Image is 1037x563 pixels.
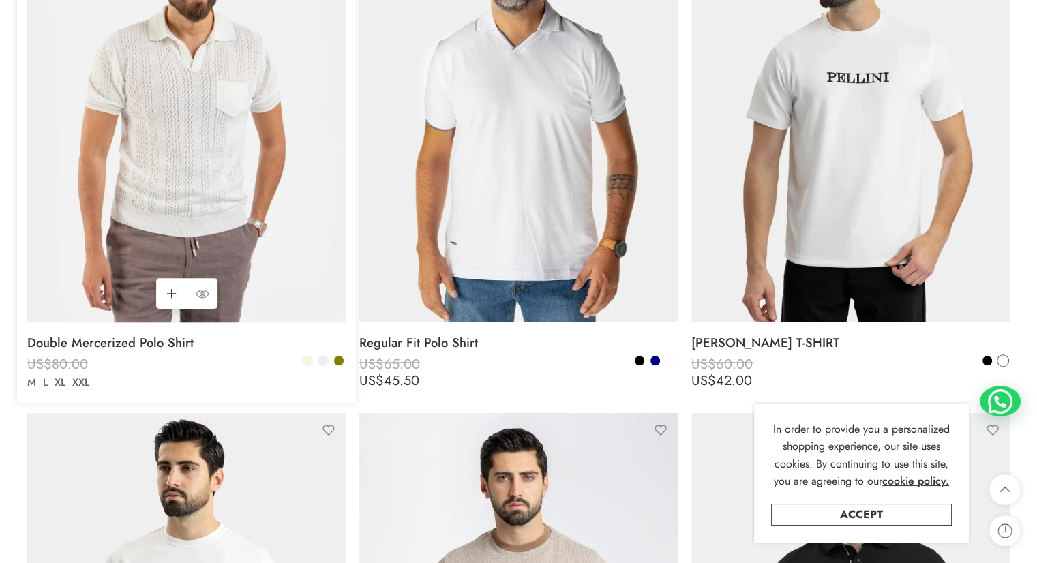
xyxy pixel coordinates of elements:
bdi: 56.00 [27,371,88,391]
span: US$ [27,354,52,374]
a: Off-White [317,354,329,367]
a: Beige [301,354,314,367]
a: XL [51,375,69,391]
span: US$ [359,371,384,391]
a: cookie policy. [882,472,949,490]
a: Black [981,354,993,367]
a: QUICK SHOP [187,278,217,309]
a: Regular Fit Polo Shirt [359,329,678,356]
a: Double Mercerized Polo Shirt [27,329,346,356]
a: XXL [69,375,93,391]
a: [PERSON_NAME] T-SHIRT [691,329,1010,356]
span: US$ [691,371,716,391]
bdi: 60.00 [691,354,753,374]
a: Accept [771,504,952,526]
a: Select options for “Double Mercerized Polo Shirt” [156,278,187,309]
a: Navy [649,354,661,367]
bdi: 45.50 [359,371,419,391]
a: Black [633,354,646,367]
span: In order to provide you a personalized shopping experience, our site uses cookies. By continuing ... [773,421,950,489]
bdi: 80.00 [27,354,88,374]
a: M [24,375,40,391]
span: US$ [691,354,716,374]
a: White [997,354,1009,367]
a: White [665,354,677,367]
bdi: 65.00 [359,354,420,374]
a: Olive [333,354,345,367]
a: L [40,375,51,391]
span: US$ [27,371,52,391]
bdi: 42.00 [691,371,752,391]
span: US$ [359,354,384,374]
